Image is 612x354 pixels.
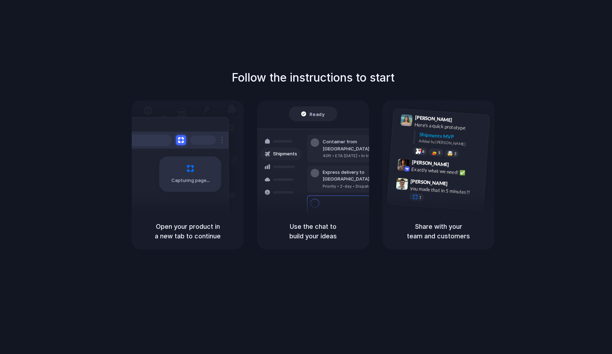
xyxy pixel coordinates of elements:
h1: Follow the instructions to start [232,69,395,86]
div: Priority • 2-day • Dispatched [323,183,399,189]
span: Shipments [273,150,297,157]
div: Here's a quick prototype [414,121,485,133]
span: [PERSON_NAME] [412,158,449,168]
div: Shipments MVP [419,131,484,143]
div: 40ft • ETA [DATE] • In transit [323,153,399,159]
span: 9:42 AM [451,161,466,170]
span: Capturing page [171,177,211,184]
span: [PERSON_NAME] [415,114,452,124]
div: Exactly what we need! ✅ [411,165,482,177]
span: 8 [422,150,425,154]
h5: Open your product in a new tab to continue [140,222,235,241]
div: Added by [PERSON_NAME] [419,138,484,148]
span: 3 [454,152,457,156]
h5: Share with your team and customers [391,222,486,241]
div: you made that in 5 minutes?! [410,184,481,197]
div: Container from [GEOGRAPHIC_DATA] [323,138,399,152]
span: Ready [310,110,325,117]
span: 5 [438,151,441,155]
div: 🤯 [447,151,453,156]
span: 9:41 AM [454,117,469,126]
span: 1 [419,195,421,199]
span: 9:47 AM [450,181,464,189]
h5: Use the chat to build your ideas [266,222,361,241]
span: [PERSON_NAME] [410,177,448,188]
div: Express delivery to [GEOGRAPHIC_DATA] [323,169,399,183]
